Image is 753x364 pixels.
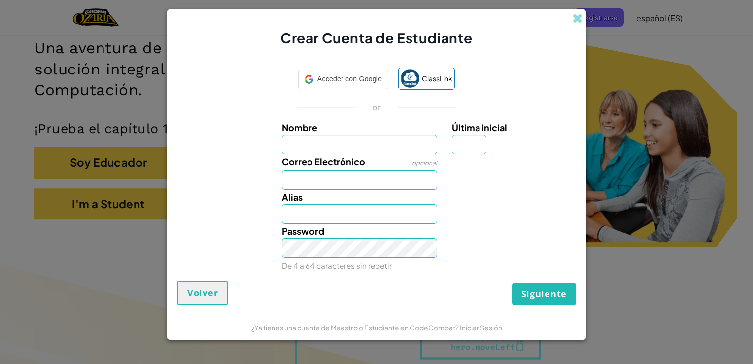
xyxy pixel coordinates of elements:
p: or [372,101,381,113]
img: classlink-logo-small.png [401,69,419,88]
span: opcional [412,159,437,167]
span: Volver [187,287,218,299]
span: ¿Ya tienes una cuenta de Maestro o Estudiante en CodeCombat? [251,323,460,332]
span: Crear Cuenta de Estudiante [280,29,473,46]
span: Password [282,225,324,237]
a: Iniciar Sesión [460,323,502,332]
span: Nombre [282,122,317,133]
span: Alias [282,191,303,203]
div: Acceder con Google [298,70,388,89]
span: Siguiente [521,288,567,300]
span: Última inicial [452,122,507,133]
button: Siguiente [512,283,576,305]
small: De 4 a 64 caracteres sin repetir [282,261,392,270]
button: Volver [177,281,228,305]
span: Acceder con Google [317,72,382,86]
span: Correo Electrónico [282,156,365,167]
span: ClassLink [422,72,452,86]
